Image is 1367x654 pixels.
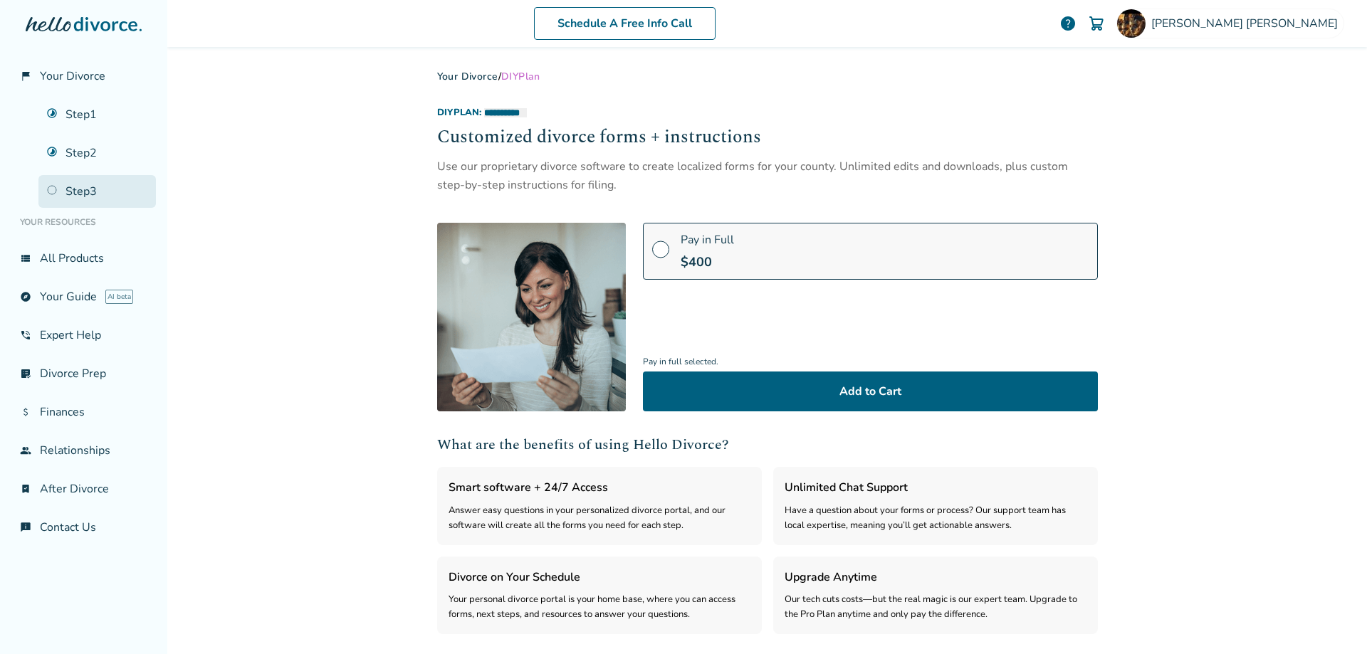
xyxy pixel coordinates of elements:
h3: Unlimited Chat Support [785,478,1086,497]
a: phone_in_talkExpert Help [11,319,156,352]
a: Step1 [38,98,156,131]
span: AI beta [105,290,133,304]
li: Your Resources [11,208,156,236]
span: $ 400 [681,253,712,270]
a: Schedule A Free Info Call [534,7,716,40]
h2: Customized divorce forms + instructions [437,125,1098,152]
div: Your personal divorce portal is your home base, where you can access forms, next steps, and resou... [449,592,750,623]
span: DIY Plan [501,70,540,83]
span: DIY Plan: [437,106,481,119]
button: Add to Cart [643,371,1098,411]
div: Use our proprietary divorce software to create localized forms for your county. Unlimited edits a... [437,157,1098,195]
a: Step2 [38,137,156,169]
a: bookmark_checkAfter Divorce [11,473,156,505]
h3: Upgrade Anytime [785,568,1086,586]
div: / [437,70,1098,83]
span: phone_in_talk [20,329,31,341]
a: flag_2Your Divorce [11,60,156,93]
div: Have a question about your forms or process? Our support team has local expertise, meaning you’ll... [785,503,1086,534]
div: Our tech cuts costs—but the real magic is our expert team. Upgrade to the Pro Plan anytime and on... [785,592,1086,623]
a: groupRelationships [11,434,156,467]
span: list_alt_check [20,368,31,379]
div: Answer easy questions in your personalized divorce portal, and our software will create all the f... [449,503,750,534]
a: attach_moneyFinances [11,396,156,428]
img: M [1117,9,1146,38]
span: explore [20,291,31,302]
a: help [1059,15,1077,32]
a: chat_infoContact Us [11,511,156,544]
span: Pay in Full [681,232,734,248]
iframe: Chat Widget [1296,586,1367,654]
a: view_listAll Products [11,242,156,275]
h3: Smart software + 24/7 Access [449,478,750,497]
img: Cart [1088,15,1105,32]
span: chat_info [20,522,31,533]
a: Step3 [38,175,156,208]
span: bookmark_check [20,483,31,495]
img: [object Object] [437,223,626,411]
a: list_alt_checkDivorce Prep [11,357,156,390]
span: attach_money [20,406,31,418]
span: [PERSON_NAME] [PERSON_NAME] [1151,16,1344,31]
h3: Divorce on Your Schedule [449,568,750,586]
span: flag_2 [20,70,31,82]
h2: What are the benefits of using Hello Divorce? [437,434,1098,455]
span: Pay in full selected. [643,352,1098,371]
a: exploreYour GuideAI beta [11,280,156,313]
span: group [20,445,31,456]
a: Your Divorce [437,70,498,83]
span: view_list [20,253,31,264]
span: Your Divorce [40,68,105,84]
